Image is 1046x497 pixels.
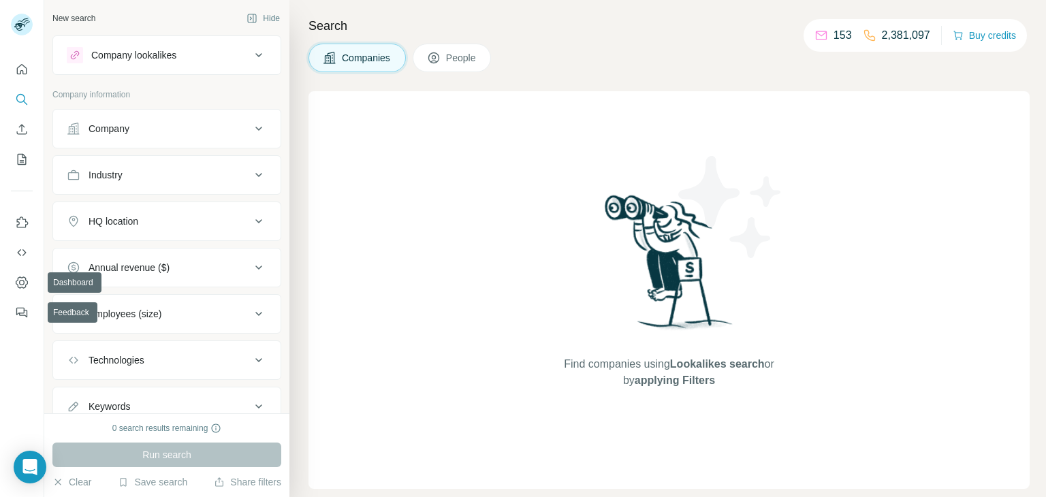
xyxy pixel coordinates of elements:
span: Companies [342,51,392,65]
button: Hide [237,8,289,29]
span: People [446,51,477,65]
div: Keywords [89,400,130,413]
button: Company [53,112,281,145]
button: My lists [11,147,33,172]
img: Surfe Illustration - Stars [669,146,792,268]
div: Industry [89,168,123,182]
button: Keywords [53,390,281,423]
button: Dashboard [11,270,33,295]
button: Enrich CSV [11,117,33,142]
div: Technologies [89,353,144,367]
button: HQ location [53,205,281,238]
button: Feedback [11,300,33,325]
div: Company [89,122,129,135]
div: Employees (size) [89,307,161,321]
button: Industry [53,159,281,191]
button: Annual revenue ($) [53,251,281,284]
img: Surfe Illustration - Woman searching with binoculars [599,191,740,343]
button: Use Surfe API [11,240,33,265]
span: applying Filters [635,374,715,386]
span: Lookalikes search [670,358,765,370]
button: Technologies [53,344,281,376]
div: Company lookalikes [91,48,176,62]
p: 2,381,097 [882,27,930,44]
span: Find companies using or by [560,356,778,389]
button: Company lookalikes [53,39,281,71]
div: Open Intercom Messenger [14,451,46,483]
p: 153 [834,27,852,44]
p: Company information [52,89,281,101]
button: Clear [52,475,91,489]
button: Quick start [11,57,33,82]
div: 0 search results remaining [112,422,222,434]
div: HQ location [89,214,138,228]
button: Save search [118,475,187,489]
button: Use Surfe on LinkedIn [11,210,33,235]
div: Annual revenue ($) [89,261,170,274]
button: Share filters [214,475,281,489]
div: New search [52,12,95,25]
button: Buy credits [953,26,1016,45]
button: Search [11,87,33,112]
button: Employees (size) [53,298,281,330]
h4: Search [308,16,1030,35]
